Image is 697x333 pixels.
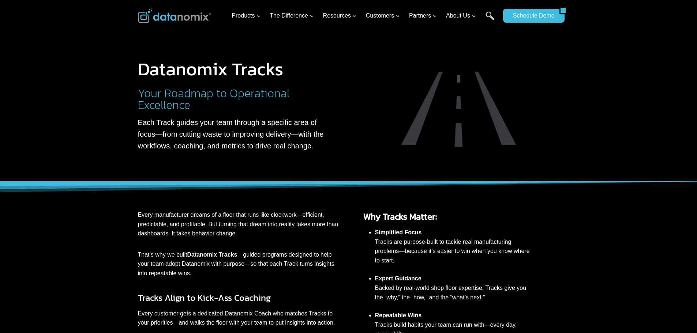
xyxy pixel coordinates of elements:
[375,229,422,235] strong: Simplified Focus
[366,11,400,20] span: Customers
[363,210,559,223] h3: Why Tracks Matter:
[270,11,314,20] span: The Difference
[138,291,343,304] h3: Tracks Align to Kick-Ass Coaching
[138,117,332,152] p: Each Track guides your team through a specific area of focus—from cutting waste to improving deli...
[486,11,495,28] a: Search
[187,251,237,258] strong: Datanomix Tracks
[138,210,343,238] p: Every manufacturer dreams of a floor that runs like clockwork—efficient, predictable, and profita...
[138,60,332,78] h1: Datanomix Tracks
[446,11,476,20] span: About Us
[375,228,530,274] li: Tracks are purpose-built to tackle real manufacturing problems—because it’s easier to win when yo...
[214,49,363,156] div: 7 of 7
[229,4,499,28] nav: Primary Navigation
[138,8,211,23] img: Datanomix
[375,312,422,318] strong: Repeatable Wins
[138,250,343,278] p: That’s why we built —guided programs designed to help your team adopt Datanomix with purpose—so t...
[232,11,261,20] span: Products
[382,49,532,156] div: 1 of 7
[375,275,421,281] strong: Expert Guidance
[323,11,357,20] span: Resources
[375,274,530,311] li: Backed by real-world shop floor expertise, Tracks give you the “why,” the “how,” and the “what’s ...
[138,87,332,111] h2: Your Roadmap to Operational Excellence
[503,9,559,23] a: Schedule Demo
[409,11,437,20] span: Partners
